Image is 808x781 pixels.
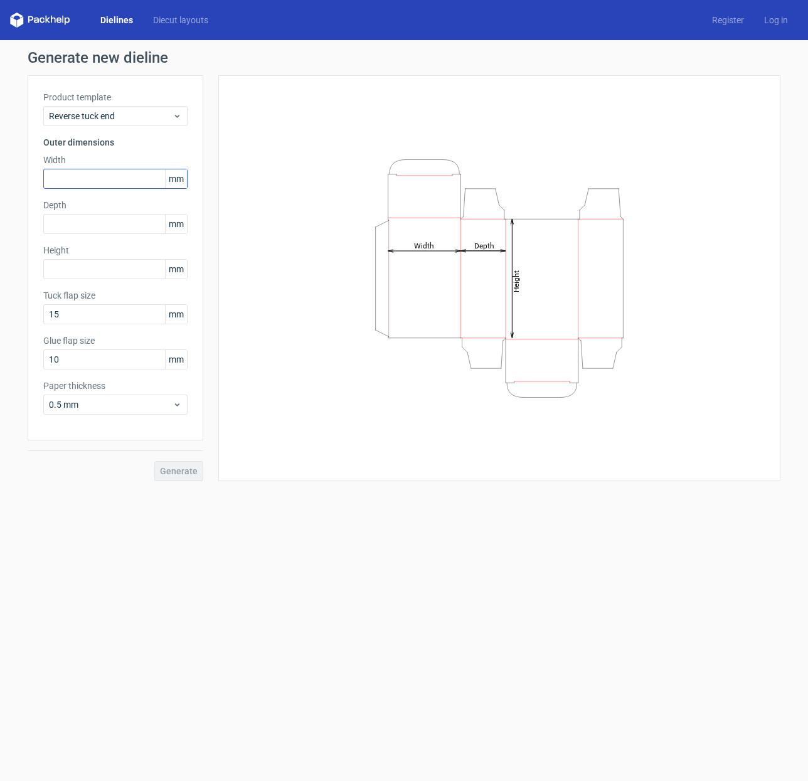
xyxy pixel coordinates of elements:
[165,215,187,233] span: mm
[28,50,780,65] h1: Generate new dieline
[43,380,188,392] label: Paper thickness
[512,270,521,292] tspan: Height
[143,14,218,26] a: Diecut layouts
[43,154,188,166] label: Width
[754,14,798,26] a: Log in
[49,110,173,122] span: Reverse tuck end
[165,350,187,369] span: mm
[90,14,143,26] a: Dielines
[43,334,188,347] label: Glue flap size
[43,136,188,149] h3: Outer dimensions
[43,91,188,104] label: Product template
[165,260,187,279] span: mm
[43,289,188,302] label: Tuck flap size
[474,241,494,250] tspan: Depth
[165,169,187,188] span: mm
[43,199,188,211] label: Depth
[49,398,173,411] span: 0.5 mm
[165,305,187,324] span: mm
[702,14,754,26] a: Register
[43,244,188,257] label: Height
[414,241,434,250] tspan: Width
